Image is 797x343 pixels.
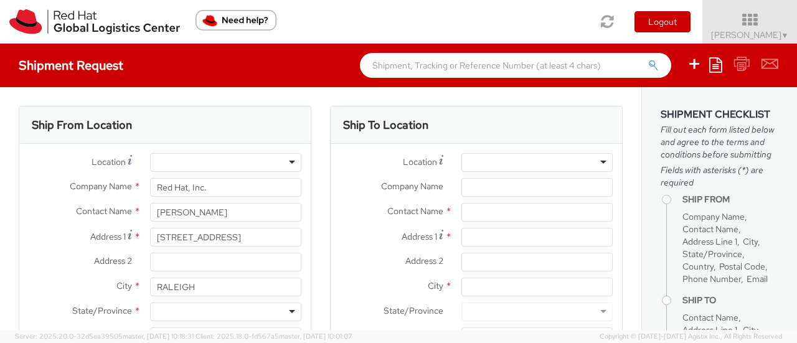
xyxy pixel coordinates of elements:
span: Company Name [682,211,745,222]
span: Email [747,273,768,284]
span: Address 2 [405,255,443,266]
span: master, [DATE] 10:18:31 [123,332,194,341]
span: Fields with asterisks (*) are required [661,164,778,189]
span: Address 2 [94,255,132,266]
span: Contact Name [76,205,132,217]
button: Logout [634,11,691,32]
span: City [743,236,758,247]
span: master, [DATE] 10:01:07 [279,332,352,341]
span: Client: 2025.18.0-fd567a5 [196,332,352,341]
span: Location [403,156,437,167]
h4: Shipment Request [19,59,123,72]
img: rh-logistics-00dfa346123c4ec078e1.svg [9,9,180,34]
button: Need help? [196,10,276,31]
span: Company Name [70,181,132,192]
span: State/Province [72,305,132,316]
input: Shipment, Tracking or Reference Number (at least 4 chars) [360,53,671,78]
span: Address Line 1 [682,324,737,336]
span: Contact Name [682,223,738,235]
span: City [428,280,443,291]
span: ▼ [781,31,789,40]
h3: Ship From Location [32,119,132,131]
span: Address Line 1 [682,236,737,247]
span: Company Name [381,181,443,192]
h3: Ship To Location [343,119,428,131]
span: Fill out each form listed below and agree to the terms and conditions before submitting [661,123,778,161]
span: Address 1 [90,231,126,242]
span: Contact Name [682,312,738,323]
span: Contact Name [387,205,443,217]
span: Postal Code [719,261,765,272]
span: Address 1 [402,231,437,242]
span: State/Province [682,248,742,260]
span: City [116,280,132,291]
span: Server: 2025.20.0-32d5ea39505 [15,332,194,341]
h4: Ship To [682,296,778,305]
h4: Ship From [682,195,778,204]
span: City [743,324,758,336]
span: Country [682,261,714,272]
span: State/Province [384,305,443,316]
span: [PERSON_NAME] [711,29,789,40]
span: Phone Number [682,273,741,284]
h3: Shipment Checklist [661,109,778,120]
span: Location [92,156,126,167]
span: Copyright © [DATE]-[DATE] Agistix Inc., All Rights Reserved [600,332,782,342]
